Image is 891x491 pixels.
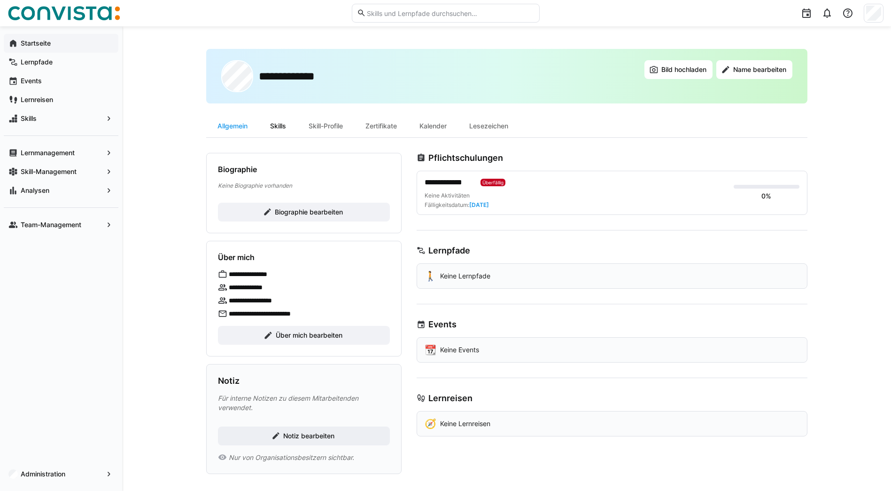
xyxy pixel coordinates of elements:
[425,271,436,281] div: 🚶
[469,201,489,208] span: [DATE]
[425,419,436,428] div: 🧭
[218,427,390,445] button: Notiz bearbeiten
[440,271,490,281] p: Keine Lernpfade
[660,65,708,74] span: Bild hochladen
[282,431,336,441] span: Notiz bearbeiten
[716,60,792,79] button: Name bearbeiten
[425,201,489,209] div: Fälligkeitsdatum:
[229,453,354,462] span: Nur von Organisationsbesitzern sichtbar.
[218,165,257,174] h4: Biographie
[428,393,473,404] h3: Lernreisen
[297,115,354,137] div: Skill-Profile
[206,115,259,137] div: Allgemein
[218,182,390,190] p: Keine Biographie vorhanden
[259,115,297,137] div: Skills
[218,326,390,345] button: Über mich bearbeiten
[354,115,408,137] div: Zertifikate
[274,331,344,340] span: Über mich bearbeiten
[366,9,534,17] input: Skills und Lernpfade durchsuchen…
[428,153,503,163] h3: Pflichtschulungen
[425,345,436,355] div: 📆
[273,207,344,217] span: Biographie bearbeiten
[440,345,479,355] p: Keine Events
[761,191,771,201] div: 0%
[440,419,490,428] p: Keine Lernreisen
[218,376,240,386] h3: Notiz
[408,115,458,137] div: Kalender
[458,115,519,137] div: Lesezeichen
[218,203,390,222] button: Biographie bearbeiten
[482,180,504,185] span: Überfällig
[425,192,470,199] span: Keine Aktivitäten
[732,65,788,74] span: Name bearbeiten
[218,394,390,412] p: Für interne Notizen zu diesem Mitarbeitenden verwendet.
[428,319,457,330] h3: Events
[428,245,470,256] h3: Lernpfade
[644,60,713,79] button: Bild hochladen
[218,253,255,262] h4: Über mich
